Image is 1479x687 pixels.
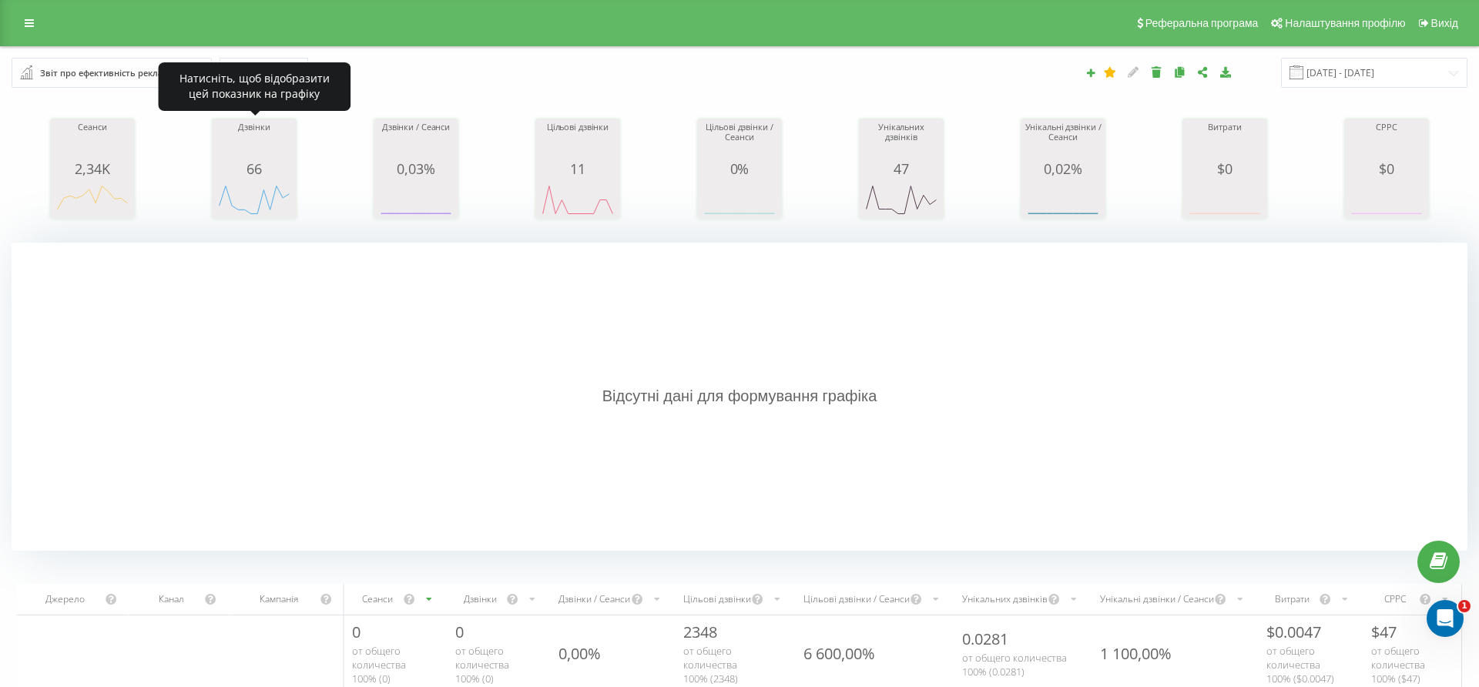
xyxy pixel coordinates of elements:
div: 0,02% [1025,161,1102,176]
div: Кампанія [239,592,320,605]
svg: A chart. [216,176,293,223]
span: $ 0 [1379,159,1394,178]
div: Витрати [1266,592,1319,605]
div: Дзвінки / Сеанси [558,592,631,605]
svg: A chart. [54,176,131,223]
span: Налаштування профілю [1285,17,1405,29]
span: 11 [570,159,585,178]
div: 6 600,00% [803,643,875,664]
div: Дзвінки [455,592,506,605]
div: Сеанси [54,122,131,161]
div: Унікальні дзвінки / Сеанси [1100,592,1214,605]
div: 0% [701,161,778,176]
div: Унікальні дзвінки / Сеанси [1025,122,1102,161]
span: 0 [352,622,361,642]
i: Копіювати звіт [1173,66,1186,77]
div: 0,00% [558,643,601,664]
iframe: Intercom live chat [1427,600,1464,637]
div: Цільові дзвінки [683,592,751,605]
div: Натисніть, щоб відобразити цей показник на графіку [158,62,350,111]
span: $ 0 [1217,159,1232,178]
div: Відсутні дані для формування графіка [12,243,1467,551]
div: Джерело [26,592,104,605]
div: CPPC [1371,592,1419,605]
span: 1 [1458,600,1471,612]
div: Витрати [1186,122,1263,161]
svg: A chart. [701,176,778,223]
span: от общего количества 100% ( $ 47 ) [1371,644,1425,685]
div: Дзвінки / Сеанси [377,122,454,161]
svg: A chart. [863,176,940,223]
div: Унікальних дзвінків [962,592,1048,605]
span: $ 0.0047 [1266,622,1321,642]
i: Створити звіт [1085,68,1096,77]
div: Цільові дзвінки [539,122,616,161]
span: $ 47 [1371,622,1397,642]
span: от общего количества 100% ( 0 ) [455,644,509,685]
i: Редагувати звіт [1127,66,1140,77]
div: 1 100,00% [1100,643,1172,664]
span: 0.0281 [962,628,1008,649]
div: Канал [139,592,204,605]
span: Реферальна програма [1145,17,1259,29]
span: от общего количества 100% ( 2348 ) [683,644,738,685]
i: Видалити звіт [1150,66,1163,77]
i: Цей звіт буде завантажено першим при відкритті Аналітики. Ви можете призначити будь-який інший ва... [1104,66,1117,77]
i: Поділитися налаштуваннями звіту [1196,66,1209,77]
span: от общего количества 100% ( $ 0.0047 ) [1266,644,1334,685]
div: Дзвінки [216,122,293,161]
div: Сеанси [352,592,402,605]
svg: A chart. [377,176,454,223]
div: Звіт про ефективність рекламних кампаній [40,65,185,82]
div: Цільові дзвінки / Сеанси [803,592,910,605]
span: от общего количества 100% ( 0.0281 ) [962,651,1067,679]
span: 0 [455,622,464,642]
span: 66 [246,159,262,178]
span: Вихід [1431,17,1458,29]
div: Цільові дзвінки / Сеанси [701,122,778,161]
span: 2,34K [75,159,109,178]
i: Завантажити звіт [1219,66,1232,77]
svg: A chart. [1025,176,1102,223]
svg: A chart. [539,176,616,223]
span: 47 [894,159,909,178]
span: от общего количества 100% ( 0 ) [352,644,406,685]
div: 0,03% [377,161,454,176]
svg: A chart. [1186,176,1263,223]
button: Графік [220,58,308,88]
svg: A chart. [1348,176,1425,223]
span: 2348 [683,622,717,642]
div: Унікальних дзвінків [863,122,940,161]
div: CPPC [1348,122,1425,161]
